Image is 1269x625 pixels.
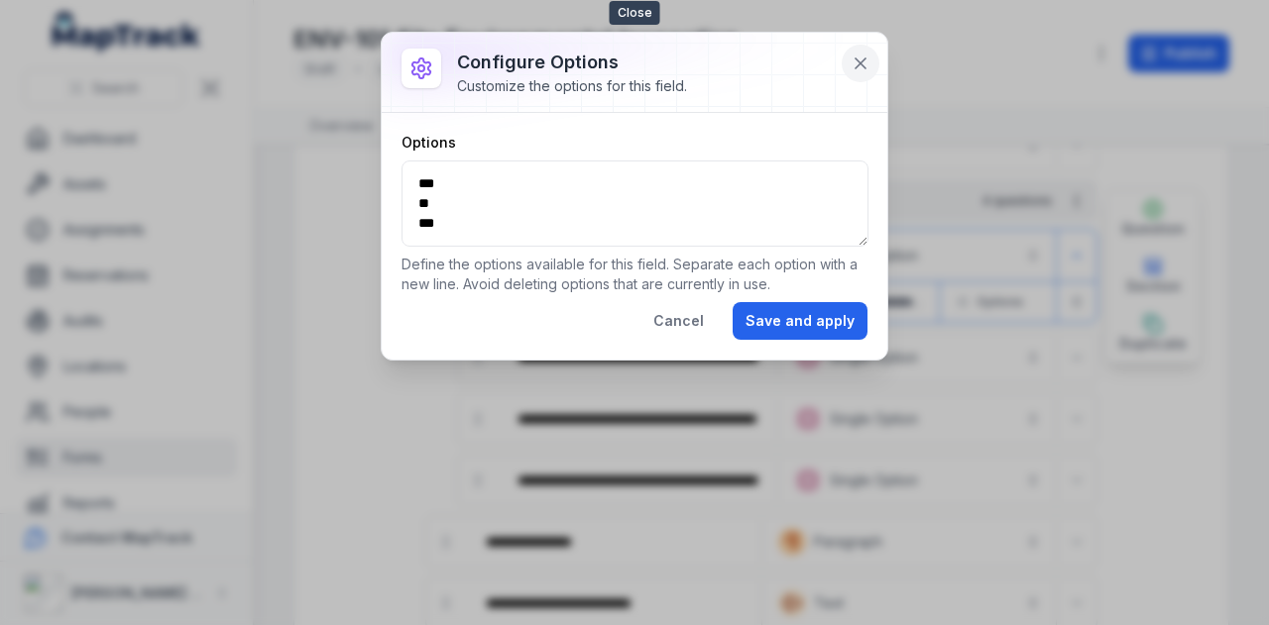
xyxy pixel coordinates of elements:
[457,76,687,96] div: Customize the options for this field.
[733,302,867,340] button: Save and apply
[402,133,456,153] label: Options
[457,49,687,76] h3: Configure options
[640,302,717,340] button: Cancel
[402,255,867,294] p: Define the options available for this field. Separate each option with a new line. Avoid deleting...
[610,1,660,25] span: Close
